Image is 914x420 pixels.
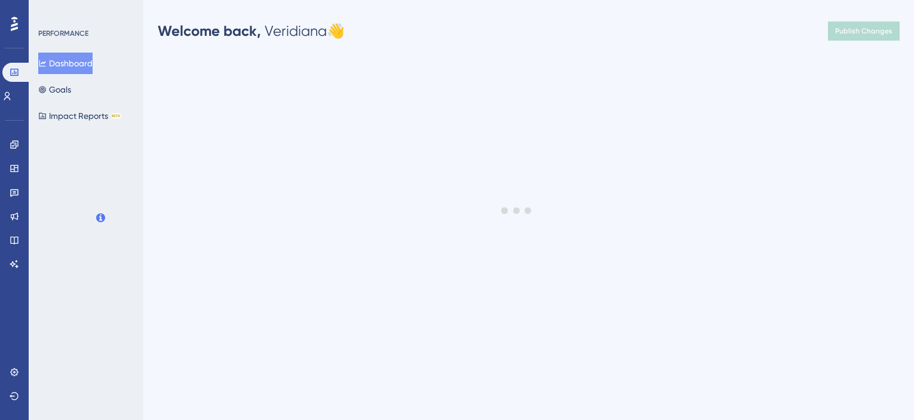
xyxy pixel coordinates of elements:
div: BETA [111,113,121,119]
button: Impact ReportsBETA [38,105,121,127]
button: Goals [38,79,71,100]
div: PERFORMANCE [38,29,88,38]
button: Dashboard [38,53,93,74]
span: Publish Changes [835,26,892,36]
div: Veridiana 👋 [158,22,345,41]
span: Welcome back, [158,22,261,39]
button: Publish Changes [828,22,900,41]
